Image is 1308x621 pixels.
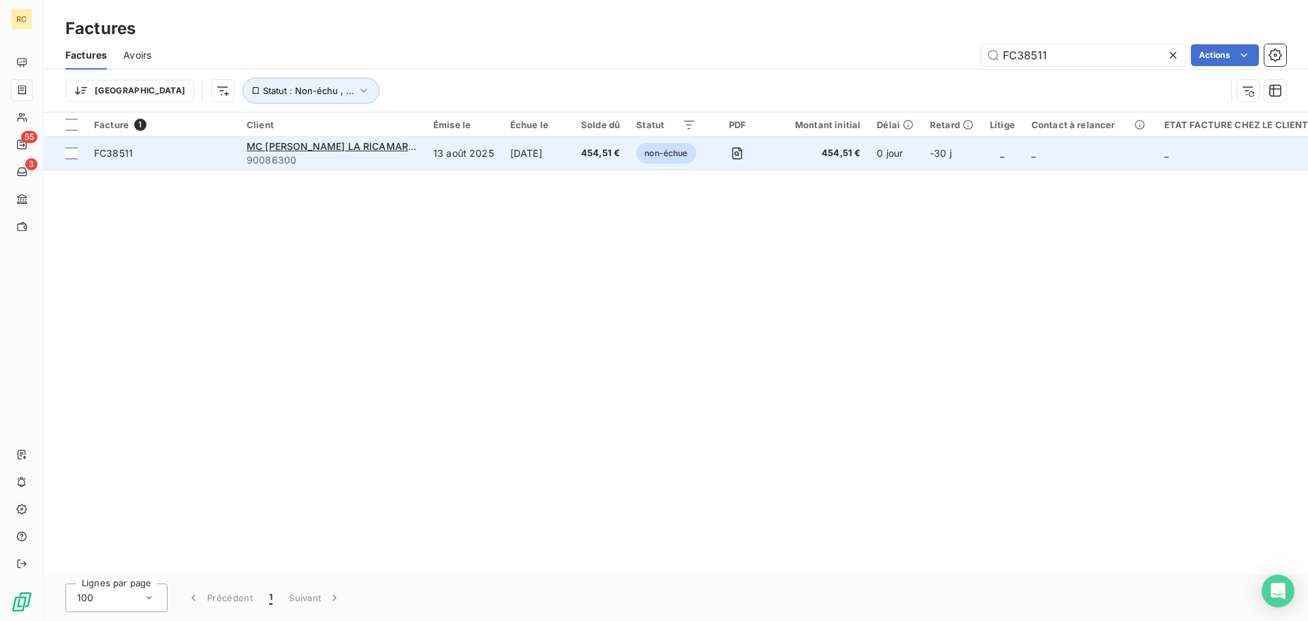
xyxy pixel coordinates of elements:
[981,44,1185,66] input: Rechercher
[247,119,417,130] div: Client
[877,119,914,130] div: Délai
[247,140,453,152] span: MC [PERSON_NAME] LA RICAMARIE SD1416
[281,584,349,612] button: Suivant
[425,137,502,170] td: 13 août 2025
[1031,119,1148,130] div: Contact à relancer
[1164,147,1168,159] span: _
[433,119,494,130] div: Émise le
[65,48,107,62] span: Factures
[930,147,952,159] span: -30 j
[779,147,860,160] span: 454,51 €
[25,158,37,170] span: 3
[930,119,974,130] div: Retard
[65,16,136,41] h3: Factures
[990,119,1015,130] div: Litige
[1031,147,1035,159] span: _
[869,137,922,170] td: 0 jour
[1262,575,1294,607] div: Open Intercom Messenger
[77,591,93,605] span: 100
[11,8,33,30] div: RC
[261,584,281,612] button: 1
[269,591,272,605] span: 1
[502,137,573,170] td: [DATE]
[263,85,354,96] span: Statut : Non-échu , ...
[247,153,417,167] span: 90086300
[65,80,194,102] button: [GEOGRAPHIC_DATA]
[713,119,762,130] div: PDF
[1191,44,1259,66] button: Actions
[94,147,133,159] span: FC38511
[11,161,32,183] a: 3
[11,134,32,155] a: 55
[636,143,696,164] span: non-échue
[581,147,620,160] span: 454,51 €
[243,78,379,104] button: Statut : Non-échu , ...
[581,119,620,130] div: Solde dû
[1000,147,1004,159] span: _
[510,119,565,130] div: Échue le
[134,119,146,131] span: 1
[178,584,261,612] button: Précédent
[123,48,151,62] span: Avoirs
[636,119,696,130] div: Statut
[21,131,37,143] span: 55
[11,591,33,613] img: Logo LeanPay
[779,119,860,130] div: Montant initial
[94,119,129,130] span: Facture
